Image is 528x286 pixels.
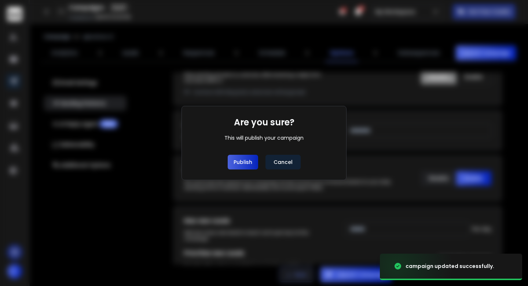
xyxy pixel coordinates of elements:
[265,155,301,169] button: Cancel
[406,262,494,270] div: campaign updated successfully.
[228,155,258,169] button: Publish
[224,134,304,142] div: This will publish your campaign
[234,117,294,128] h1: Are you sure?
